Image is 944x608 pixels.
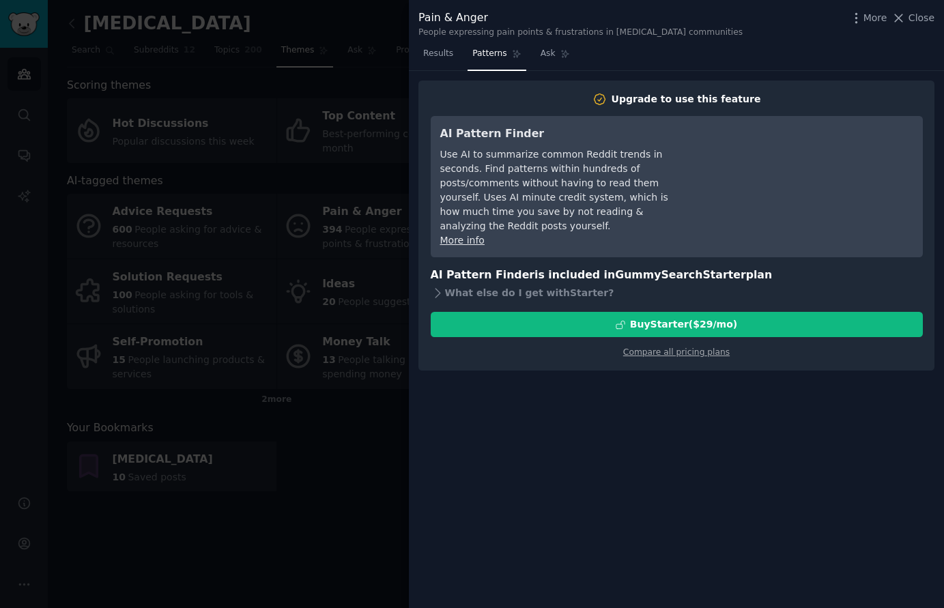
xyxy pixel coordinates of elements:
[440,147,689,233] div: Use AI to summarize common Reddit trends in seconds. Find patterns within hundreds of posts/comme...
[849,11,887,25] button: More
[431,267,923,284] h3: AI Pattern Finder is included in plan
[440,235,485,246] a: More info
[891,11,934,25] button: Close
[440,126,689,143] h3: AI Pattern Finder
[909,11,934,25] span: Close
[423,48,453,60] span: Results
[863,11,887,25] span: More
[709,126,913,228] iframe: YouTube video player
[431,312,923,337] button: BuyStarter($29/mo)
[612,92,761,106] div: Upgrade to use this feature
[418,43,458,71] a: Results
[431,283,923,302] div: What else do I get with Starter ?
[418,10,743,27] div: Pain & Anger
[630,317,737,332] div: Buy Starter ($ 29 /mo )
[536,43,575,71] a: Ask
[615,268,745,281] span: GummySearch Starter
[472,48,506,60] span: Patterns
[418,27,743,39] div: People expressing pain points & frustrations in [MEDICAL_DATA] communities
[468,43,526,71] a: Patterns
[623,347,730,357] a: Compare all pricing plans
[541,48,556,60] span: Ask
